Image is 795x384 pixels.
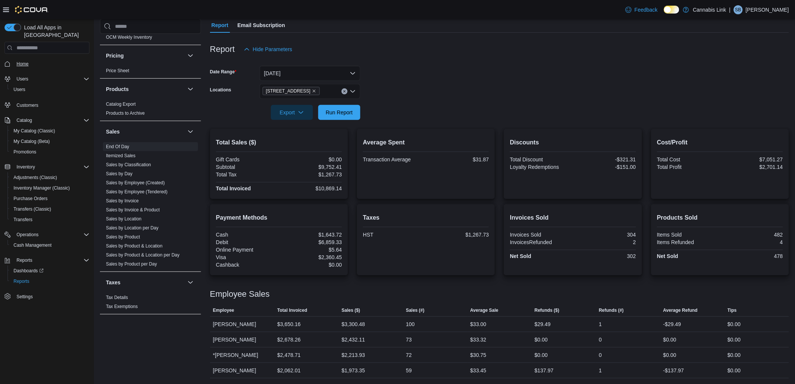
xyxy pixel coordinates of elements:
strong: Net Sold [657,253,679,259]
button: Products [186,85,195,94]
a: Feedback [623,2,660,17]
div: Subtotal [216,164,278,170]
p: | [729,5,731,14]
div: $33.00 [470,320,487,329]
label: Date Range [210,69,237,75]
div: Gift Cards [216,156,278,162]
div: 478 [721,253,783,259]
a: Catalog Export [106,102,136,107]
span: Sales by Classification [106,162,151,168]
a: Tax Exemptions [106,304,138,309]
input: Dark Mode [664,6,680,14]
a: Sales by Employee (Tendered) [106,189,168,194]
span: Sales by Product & Location [106,243,163,249]
a: Settings [14,292,36,301]
div: -$137.97 [663,366,684,375]
button: Purchase Orders [8,193,92,204]
div: [PERSON_NAME] [210,363,274,378]
span: Inventory Manager (Classic) [14,185,70,191]
div: $30.75 [470,351,487,360]
div: OCM [100,33,201,45]
div: InvoicesRefunded [510,239,571,245]
span: Reports [14,256,89,265]
div: Cash [216,232,278,238]
span: Tax Details [106,294,128,301]
div: Shawn Benny [734,5,743,14]
span: Transfers (Classic) [14,206,51,212]
span: Inventory Manager (Classic) [11,184,89,193]
div: Total Profit [657,164,719,170]
div: [PERSON_NAME] [210,332,274,347]
div: $3,300.48 [342,320,365,329]
a: Itemized Sales [106,153,136,158]
h3: Pricing [106,52,124,59]
span: Settings [14,292,89,301]
h2: Average Spent [363,138,489,147]
div: 72 [406,351,412,360]
span: Sales by Product & Location per Day [106,252,180,258]
button: Transfers (Classic) [8,204,92,214]
div: $0.00 [663,351,676,360]
button: Clear input [342,88,348,94]
span: Purchase Orders [11,194,89,203]
span: Reports [14,278,29,284]
div: $6,859.33 [280,239,342,245]
span: Transfers [14,217,32,223]
span: Cash Management [14,242,51,248]
a: Sales by Location [106,216,142,222]
div: 304 [574,232,636,238]
span: Hide Parameters [253,46,292,53]
div: 0 [599,351,602,360]
span: My Catalog (Beta) [11,137,89,146]
span: Dashboards [14,268,44,274]
span: My Catalog (Beta) [14,138,50,144]
button: Adjustments (Classic) [8,172,92,183]
a: Sales by Product & Location [106,243,163,249]
div: Total Cost [657,156,719,162]
span: 1295 Highbury Ave N [263,87,320,95]
div: Invoices Sold [510,232,571,238]
button: Pricing [186,51,195,60]
div: 1 [599,366,602,375]
button: Home [2,58,92,69]
span: Total Invoiced [277,307,307,313]
button: Reports [2,255,92,266]
div: $3,650.16 [277,320,301,329]
h3: Products [106,85,129,93]
span: [STREET_ADDRESS] [266,87,311,95]
span: Purchase Orders [14,196,48,202]
span: Products to Archive [106,110,145,116]
a: Sales by Invoice [106,198,139,203]
button: Remove 1295 Highbury Ave N from selection in this group [312,89,316,93]
div: $2,062.01 [277,366,301,375]
button: Operations [14,230,42,239]
button: My Catalog (Classic) [8,126,92,136]
button: Export [271,105,313,120]
a: Sales by Location per Day [106,225,159,231]
button: [DATE] [260,66,360,81]
span: Sales by Product [106,234,140,240]
a: Dashboards [11,266,47,275]
span: Sales by Location [106,216,142,222]
h3: Employee Sales [210,290,270,299]
div: $0.00 [535,335,548,344]
button: Taxes [106,279,184,286]
span: Average Sale [470,307,499,313]
span: Run Report [326,109,353,116]
h3: Sales [106,128,120,135]
span: Settings [17,294,33,300]
button: Sales [186,127,195,136]
div: Items Refunded [657,239,719,245]
nav: Complex example [5,55,89,322]
button: Taxes [186,278,195,287]
div: $2,701.14 [721,164,783,170]
a: Cash Management [11,241,54,250]
button: My Catalog (Beta) [8,136,92,147]
div: Transaction Average [363,156,425,162]
a: My Catalog (Beta) [11,137,53,146]
a: Promotions [11,147,39,156]
span: Sales by Product per Day [106,261,157,267]
button: Operations [2,229,92,240]
span: Export [275,105,308,120]
button: Products [106,85,184,93]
